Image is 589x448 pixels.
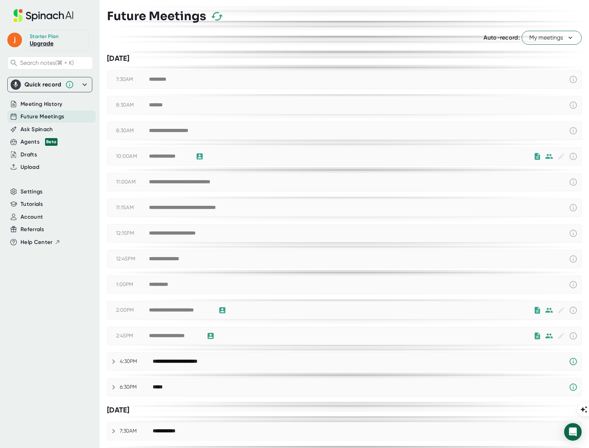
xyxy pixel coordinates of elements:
button: Meeting History [21,100,62,108]
svg: This event has already passed [569,75,578,84]
div: 6:30PM [120,384,153,390]
svg: This event has already passed [569,178,578,186]
div: 7:30AM [116,76,149,83]
button: Tutorials [21,200,43,208]
div: 10:00AM [116,153,149,160]
svg: Spinach requires a video conference link. [569,357,578,366]
button: Agents Beta [21,138,58,146]
button: Future Meetings [21,112,64,121]
svg: This event has already passed [569,101,578,110]
div: 12:45PM [116,256,149,262]
div: Beta [45,138,58,146]
div: Quick record [25,81,62,88]
div: [DATE] [107,406,582,415]
svg: This event has already passed [569,255,578,263]
div: 1:00PM [116,281,149,288]
div: Agents [21,138,58,146]
div: 11:15AM [116,204,149,211]
svg: This event has already passed [569,126,578,135]
svg: This event has already passed [569,306,578,315]
div: Starter Plan [30,33,59,40]
a: Upgrade [30,40,53,47]
div: 8:30AM [116,127,149,134]
span: Auto-record: [484,34,520,41]
svg: This event has already passed [569,280,578,289]
div: 8:30AM [116,102,149,108]
div: 2:00PM [116,307,149,314]
div: [DATE] [107,54,582,63]
button: Account [21,213,43,221]
div: 11:00AM [116,179,149,185]
div: 7:30AM [120,428,153,434]
span: Search notes (⌘ + K) [20,59,74,66]
button: Ask Spinach [21,125,53,134]
button: My meetings [522,31,582,45]
svg: This event has already passed [569,152,578,161]
div: 4:30PM [120,358,153,365]
svg: This event has already passed [569,332,578,340]
span: j [7,33,22,47]
svg: This event has already passed [569,203,578,212]
span: Help Center [21,238,53,247]
button: Drafts [21,151,37,159]
button: Help Center [21,238,60,247]
svg: Spinach requires a video conference link. [569,383,578,392]
h3: Future Meetings [107,9,206,23]
svg: This event has already passed [569,229,578,238]
button: Referrals [21,225,44,234]
button: Upload [21,163,39,171]
div: 2:45PM [116,333,149,339]
div: 12:15PM [116,230,149,237]
div: Open Intercom Messenger [564,423,582,441]
button: Settings [21,188,43,196]
span: My meetings [529,33,574,42]
div: Quick record [11,77,89,92]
